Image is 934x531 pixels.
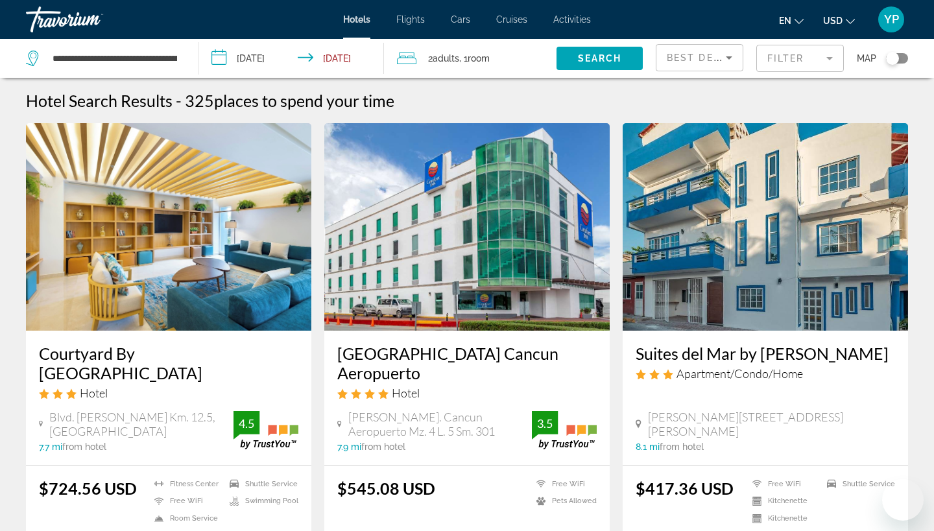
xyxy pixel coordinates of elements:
ins: $545.08 USD [337,478,435,498]
span: 2 [428,49,459,67]
button: Travelers: 2 adults, 0 children [384,39,557,78]
a: Suites del Mar by [PERSON_NAME] [636,344,895,363]
span: Best Deals [667,53,734,63]
div: 3 star Hotel [39,386,298,400]
button: Search [557,47,643,70]
button: Change currency [823,11,855,30]
span: 7.9 mi [337,442,361,452]
img: Hotel image [623,123,908,331]
li: Pets Allowed [530,496,597,507]
div: 4 star Hotel [337,386,597,400]
div: 3.5 [532,416,558,431]
span: - [176,91,182,110]
h1: Hotel Search Results [26,91,173,110]
span: , 1 [459,49,490,67]
span: YP [884,13,899,26]
button: Filter [756,44,844,73]
li: Free WiFi [530,478,597,490]
span: 8.1 mi [636,442,660,452]
a: Cruises [496,14,527,25]
span: Map [857,49,876,67]
span: from hotel [660,442,704,452]
div: 4.5 [233,416,259,431]
div: 3 star Apartment [636,366,895,381]
img: trustyou-badge.svg [233,411,298,449]
img: trustyou-badge.svg [532,411,597,449]
span: Blvd. [PERSON_NAME] Km. 12.5, [GEOGRAPHIC_DATA] [49,410,233,438]
ins: $724.56 USD [39,478,137,498]
li: Shuttle Service [223,478,298,490]
span: Adults [433,53,459,64]
li: Room Service [148,513,223,524]
h2: 325 [185,91,394,110]
span: en [779,16,791,26]
span: from hotel [62,442,106,452]
img: Hotel image [26,123,311,331]
button: Change language [779,11,804,30]
iframe: Botón para iniciar la ventana de mensajería [882,479,924,521]
span: Hotel [392,386,420,400]
span: [PERSON_NAME]. Cancun Aeropuerto Mz. 4 L. 5 Sm. 301 [348,410,533,438]
span: Search [578,53,622,64]
ins: $417.36 USD [636,478,734,498]
li: Free WiFi [148,496,223,507]
li: Kitchenette [746,513,820,524]
a: Cars [451,14,470,25]
a: Travorium [26,3,156,36]
span: Hotel [80,386,108,400]
button: Check-in date: Sep 30, 2025 Check-out date: Oct 7, 2025 [198,39,384,78]
span: USD [823,16,843,26]
span: Room [468,53,490,64]
a: [GEOGRAPHIC_DATA] Cancun Aeropuerto [337,344,597,383]
button: Toggle map [876,53,908,64]
span: from hotel [361,442,405,452]
a: Flights [396,14,425,25]
span: 7.7 mi [39,442,62,452]
li: Shuttle Service [820,478,895,490]
li: Fitness Center [148,478,223,490]
span: [PERSON_NAME][STREET_ADDRESS][PERSON_NAME] [648,410,895,438]
a: Courtyard By [GEOGRAPHIC_DATA] [39,344,298,383]
li: Swimming Pool [223,496,298,507]
a: Activities [553,14,591,25]
button: User Menu [874,6,908,33]
span: places to spend your time [214,91,394,110]
a: Hotels [343,14,370,25]
li: Free WiFi [746,478,820,490]
span: Apartment/Condo/Home [677,366,803,381]
img: Hotel image [324,123,610,331]
mat-select: Sort by [667,50,732,65]
li: Kitchenette [746,496,820,507]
